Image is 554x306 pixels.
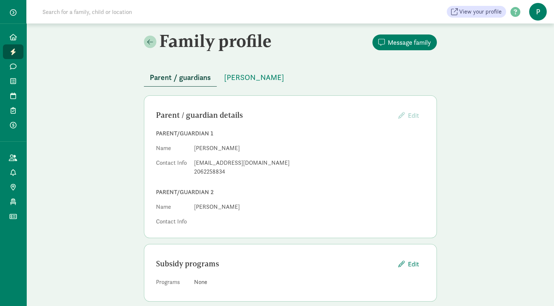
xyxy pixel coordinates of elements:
[529,3,547,21] span: P
[156,217,188,226] dt: Contact Info
[144,69,217,87] button: Parent / guardians
[156,129,425,138] div: Parent/guardian 1
[218,73,290,82] a: [PERSON_NAME]
[156,188,425,197] div: Parent/guardian 2
[156,109,393,121] div: Parent / guardian details
[38,4,243,19] input: Search for a family, child or location
[194,167,425,176] div: 2062258834
[388,37,431,47] span: Message family
[224,72,284,83] span: [PERSON_NAME]
[447,6,506,18] a: View your profile
[218,69,290,86] button: [PERSON_NAME]
[144,30,289,51] h2: Family profile
[372,34,437,50] button: Message family
[393,108,425,123] button: Edit
[194,159,425,167] div: [EMAIL_ADDRESS][DOMAIN_NAME]
[194,144,425,153] dd: [PERSON_NAME]
[156,278,188,289] dt: Programs
[144,73,217,82] a: Parent / guardians
[408,259,419,269] span: Edit
[150,72,211,83] span: Parent / guardians
[156,144,188,156] dt: Name
[194,203,425,211] dd: [PERSON_NAME]
[156,159,188,179] dt: Contact Info
[459,7,502,16] span: View your profile
[156,203,188,214] dt: Name
[517,271,554,306] iframe: Chat Widget
[408,111,419,120] span: Edit
[156,258,393,270] div: Subsidy programs
[194,278,425,287] div: None
[393,256,425,272] button: Edit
